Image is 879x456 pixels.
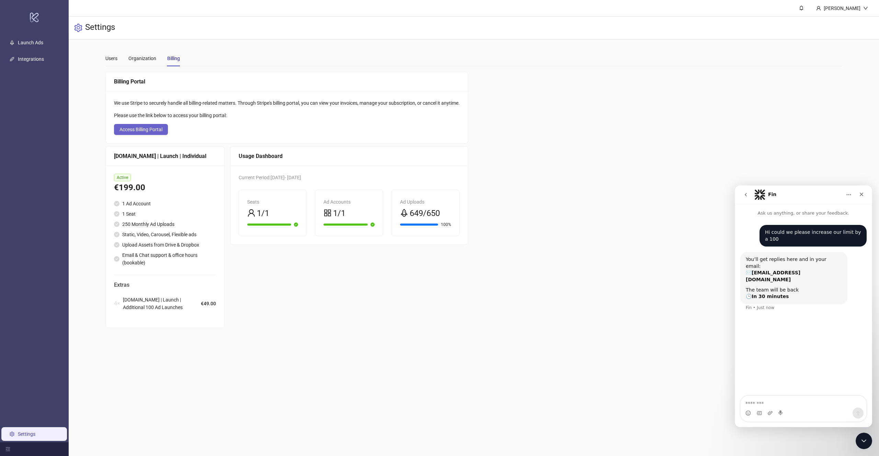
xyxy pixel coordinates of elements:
[114,299,120,308] span: 4 ×
[114,231,216,238] li: Static, Video, Carousel, Flexible ads
[114,281,216,289] span: Extras
[74,24,82,32] span: setting
[128,55,156,62] div: Organization
[400,209,408,217] span: rocket
[114,77,460,86] div: Billing Portal
[247,209,255,217] span: user
[119,127,162,132] span: Access Billing Portal
[856,433,872,449] iframe: Intercom live chat
[114,152,216,160] div: [DOMAIN_NAME] | Launch | Individual
[114,242,119,248] span: check-circle
[123,296,201,311] span: [DOMAIN_NAME] | Launch | Additional 100 Ad Launches
[294,223,298,227] span: check-circle
[333,207,345,220] span: 1/1
[114,112,460,119] div: Please use the link below to access your billing portal:
[441,223,451,227] span: 100%
[114,251,216,266] li: Email & Chat support & office hours (bookable)
[114,200,216,207] li: 1 Ad Account
[247,198,298,206] div: Seats
[114,124,168,135] button: Access Billing Portal
[105,55,117,62] div: Users
[18,431,35,437] a: Settings
[167,55,180,62] div: Billing
[735,185,872,427] iframe: Intercom live chat
[323,198,375,206] div: Ad Accounts
[114,256,119,262] span: check-circle
[18,40,43,45] a: Launch Ads
[239,152,460,160] div: Usage Dashboard
[114,221,119,227] span: check-circle
[257,207,269,220] span: 1/1
[5,447,10,452] span: menu-fold
[323,209,332,217] span: appstore
[114,211,119,217] span: check-circle
[114,232,119,237] span: check-circle
[863,6,868,11] span: down
[114,210,216,218] li: 1 Seat
[201,300,216,307] span: €49.00
[114,174,131,181] span: Active
[114,99,460,107] div: We use Stripe to securely handle all billing-related matters. Through Stripe's billing portal, yo...
[114,241,216,249] li: Upload Assets from Drive & Dropbox
[410,207,440,220] span: 649/650
[114,220,216,228] li: 250 Monthly Ad Uploads
[400,198,451,206] div: Ad Uploads
[18,56,44,62] a: Integrations
[114,181,216,194] div: €199.00
[370,223,375,227] span: check-circle
[799,5,804,10] span: bell
[85,22,115,34] h3: Settings
[816,6,821,11] span: user
[821,4,863,12] div: [PERSON_NAME]
[114,201,119,206] span: check-circle
[239,175,301,180] span: Current Period: [DATE] - [DATE]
